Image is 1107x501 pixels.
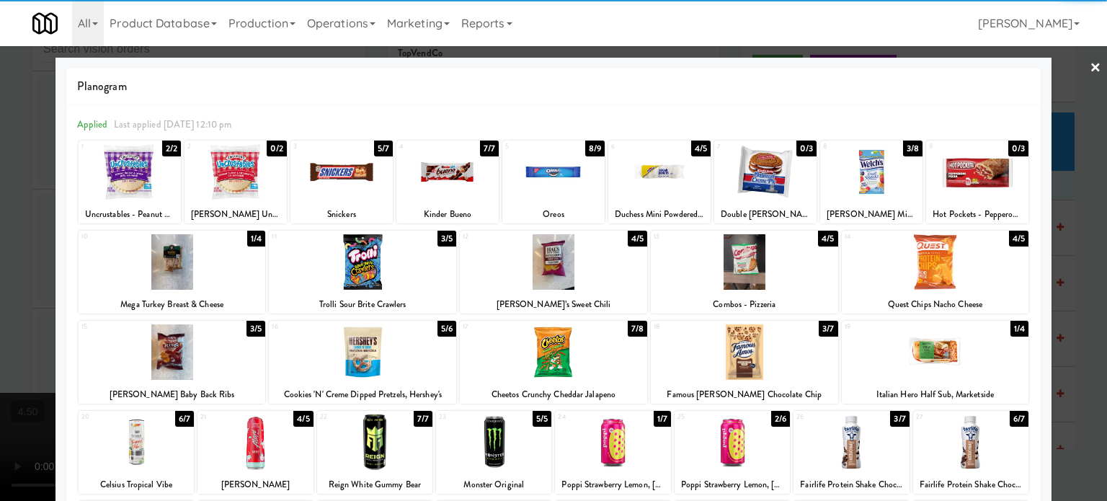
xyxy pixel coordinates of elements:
div: 2/2 [162,141,181,156]
div: 4/5 [628,231,647,247]
div: 19 [845,321,935,333]
div: 8 [823,141,871,153]
div: 12/2Uncrustables - Peanut Butter & Grape Jelly [79,141,181,223]
div: 20 [81,411,136,423]
div: Combos - Pizzeria [653,296,836,314]
div: 4/5 [293,411,313,427]
div: 13 [654,231,744,243]
div: 263/7Fairlife Protein Shake Chocolate [793,411,909,494]
div: 26 [796,411,851,423]
div: 58/9Oreos [502,141,605,223]
div: 18 [654,321,744,333]
div: 6/7 [1010,411,1028,427]
div: 3/7 [819,321,837,337]
div: 5/6 [437,321,456,337]
div: [PERSON_NAME] [197,476,313,494]
div: 252/6Poppi Strawberry Lemon, [MEDICAL_DATA] Soda [675,411,790,494]
div: Duchess Mini Powdered Sugar Donuts [610,205,708,223]
div: Cheetos Crunchy Cheddar Jalapeno [462,386,645,404]
div: 15 [81,321,172,333]
div: 25 [677,411,732,423]
div: Italian Hero Half Sub, Marketside [844,386,1027,404]
div: 8/9 [585,141,605,156]
div: Cookies 'N' Creme Dipped Pretzels, Hershey's [269,386,456,404]
div: Celsius Tropical Vibe [79,476,194,494]
div: Kinder Bueno [396,205,499,223]
div: [PERSON_NAME] Uncrustables, Peanut Butter & Strawberry Jelly Sandwich [184,205,287,223]
div: 5/7 [374,141,393,156]
div: 153/5[PERSON_NAME] Baby Back Ribs [79,321,266,404]
div: Famous [PERSON_NAME] Chocolate Chip [653,386,836,404]
div: Cookies 'N' Creme Dipped Pretzels, Hershey's [271,386,454,404]
div: 2/6 [771,411,790,427]
div: Poppi Strawberry Lemon, [MEDICAL_DATA] Soda [557,476,668,494]
div: Quest Chips Nacho Cheese [842,296,1029,314]
div: 165/6Cookies 'N' Creme Dipped Pretzels, Hershey's [269,321,456,404]
div: 113/5Trolli Sour Brite Crawlers [269,231,456,314]
div: 7/7 [480,141,499,156]
div: 17 [463,321,553,333]
div: Poppi Strawberry Lemon, [MEDICAL_DATA] Soda [675,476,790,494]
div: 3/5 [246,321,265,337]
div: Snickers [293,205,391,223]
div: 7/7 [414,411,432,427]
div: Celsius Tropical Vibe [81,476,192,494]
div: 7 [717,141,765,153]
div: [PERSON_NAME] [200,476,311,494]
div: Fairlife Protein Shake Chocolate [796,476,907,494]
div: 4/5 [1009,231,1028,247]
div: Poppi Strawberry Lemon, [MEDICAL_DATA] Soda [677,476,788,494]
div: 70/3Double [PERSON_NAME] Oatmeal Creme Pie [714,141,817,223]
div: 21 [200,411,255,423]
div: 2 [187,141,236,153]
div: 191/4Italian Hero Half Sub, Marketside [842,321,1029,404]
div: Monster Original [438,476,549,494]
div: 3/5 [437,231,456,247]
div: 16 [272,321,363,333]
a: × [1090,46,1101,91]
div: Cheetos Crunchy Cheddar Jalapeno [460,386,647,404]
div: 177/8Cheetos Crunchy Cheddar Jalapeno [460,321,647,404]
div: 22 [320,411,375,423]
div: 7/8 [628,321,647,337]
div: 10 [81,231,172,243]
div: [PERSON_NAME]’s Sweet Chili [462,296,645,314]
div: 14 [845,231,935,243]
div: Fairlife Protein Shake Chocolate [793,476,909,494]
div: Uncrustables - Peanut Butter & Grape Jelly [81,205,179,223]
div: Combos - Pizzeria [651,296,838,314]
div: Hot Pockets - Pepperoni Pizza [928,205,1026,223]
div: Duchess Mini Powdered Sugar Donuts [608,205,711,223]
div: 214/5[PERSON_NAME] [197,411,313,494]
div: 1/4 [247,231,265,247]
span: Planogram [77,76,1030,97]
div: 5 [505,141,553,153]
div: 5/5 [533,411,551,427]
div: Kinder Bueno [399,205,497,223]
div: 20/2[PERSON_NAME] Uncrustables, Peanut Butter & Strawberry Jelly Sandwich [184,141,287,223]
div: 11 [272,231,363,243]
div: Trolli Sour Brite Crawlers [271,296,454,314]
div: Reign White Gummy Bear [317,476,432,494]
div: 124/5[PERSON_NAME]’s Sweet Chili [460,231,647,314]
div: Oreos [502,205,605,223]
div: Reign White Gummy Bear [319,476,430,494]
div: 24 [558,411,613,423]
div: Fairlife Protein Shake Chocolate [913,476,1028,494]
div: 3/8 [903,141,922,156]
div: Snickers [290,205,393,223]
div: 3 [293,141,342,153]
div: 1/7 [654,411,671,427]
div: 6 [611,141,659,153]
div: Fairlife Protein Shake Chocolate [915,476,1026,494]
div: 27 [916,411,971,423]
div: 206/7Celsius Tropical Vibe [79,411,194,494]
div: 235/5Monster Original [436,411,551,494]
div: 144/5Quest Chips Nacho Cheese [842,231,1029,314]
div: Trolli Sour Brite Crawlers [269,296,456,314]
div: 1 [81,141,130,153]
div: Monster Original [436,476,551,494]
div: 0/3 [796,141,817,156]
div: 0/3 [1008,141,1028,156]
div: 47/7Kinder Bueno [396,141,499,223]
